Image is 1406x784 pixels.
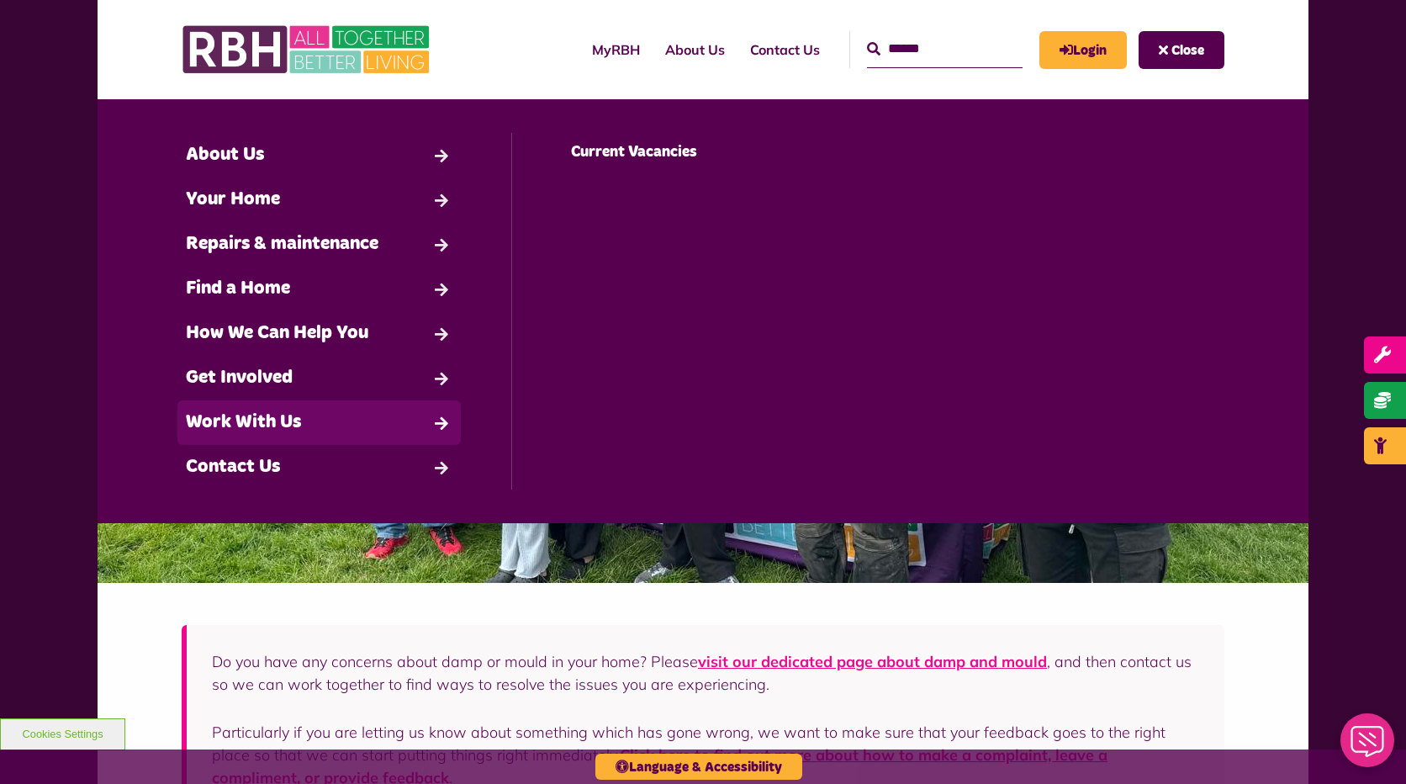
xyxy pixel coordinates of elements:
a: Find a Home [177,267,461,311]
a: Repairs & maintenance [177,222,461,267]
input: Search [867,31,1023,67]
a: Contact Us [737,27,832,72]
a: Contact Us [177,445,461,490]
a: About Us [653,27,737,72]
a: MyRBH [1039,31,1127,69]
span: Close [1171,44,1204,57]
a: visit our dedicated page about damp and mould [698,652,1047,671]
img: RBH [182,17,434,82]
button: Navigation [1139,31,1224,69]
a: Current Vacancies [563,133,845,172]
a: How We Can Help You [177,311,461,356]
a: About Us [177,133,461,177]
a: MyRBH [579,27,653,72]
iframe: Netcall Web Assistant for live chat [1330,708,1406,784]
a: Your Home [177,177,461,222]
p: Do you have any concerns about damp or mould in your home? Please , and then contact us so we can... [212,650,1199,696]
button: Language & Accessibility [595,754,802,780]
a: Get Involved [177,356,461,400]
a: Work With Us [177,400,461,445]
